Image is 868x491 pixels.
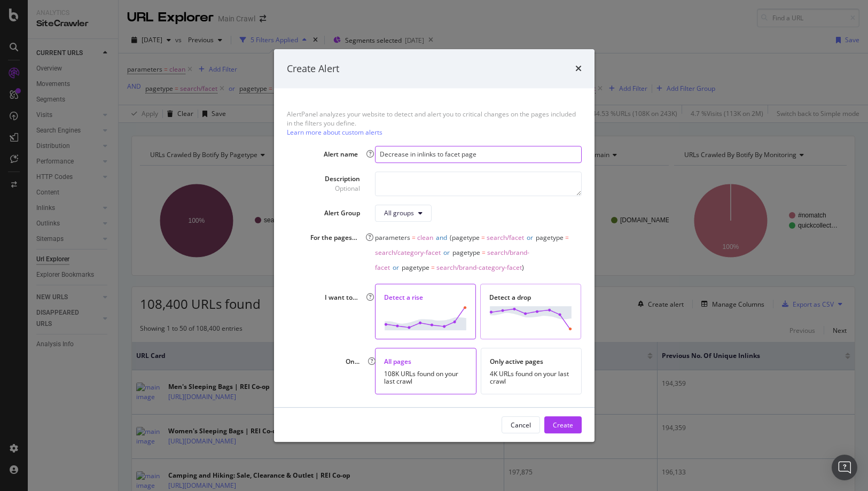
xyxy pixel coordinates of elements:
img: AeSs0y7f63iwAAAAAElFTkSuQmCC [489,306,572,330]
span: pagetype [402,263,429,272]
div: Only active pages [490,357,573,366]
div: Optional [325,184,360,193]
div: Alert Group [324,208,360,217]
button: Learn more about custom alerts [287,129,382,136]
div: Cancel [511,420,531,430]
span: = [565,233,569,242]
div: Open Intercom Messenger [832,455,857,480]
span: or [393,263,399,272]
span: pagetype [452,233,480,242]
div: On... [341,357,359,366]
div: Create Alert [287,62,339,76]
span: pagetype [452,248,480,257]
div: AlertPanel analyzes your website to detect and alert you to critical changes on the pages include... [287,110,582,137]
img: W8JFDcoAAAAAElFTkSuQmCC [384,306,467,330]
div: times [575,62,582,76]
div: All pages [384,357,467,366]
span: parameters [375,233,410,242]
span: or [527,233,533,242]
input: Rise of non-indexable pages [375,146,581,163]
div: Alert name [320,150,358,159]
div: 108K URLs found on your last crawl [384,370,467,385]
span: or [443,248,450,257]
a: Learn more about custom alerts [287,128,382,137]
div: For the pages… [308,233,357,242]
span: = [482,248,486,257]
span: search/facet [487,233,524,242]
div: modal [274,49,595,442]
div: Detect a drop [489,293,572,302]
span: = [431,263,435,272]
div: 4K URLs found on your last crawl [490,370,573,385]
button: Create [544,416,582,433]
div: Create [553,420,573,430]
span: search/brand-category-facet [436,263,522,272]
button: Cancel [502,416,540,433]
div: I want to… [322,293,358,302]
span: search/category-facet [375,248,441,257]
div: Detect a rise [384,293,467,302]
span: pagetype [536,233,564,242]
span: = [481,233,485,242]
span: and [436,233,447,242]
div: All groups [384,208,414,217]
span: = [412,233,416,242]
span: clean [417,233,433,242]
div: Description [325,175,360,193]
button: All groups [375,205,432,222]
